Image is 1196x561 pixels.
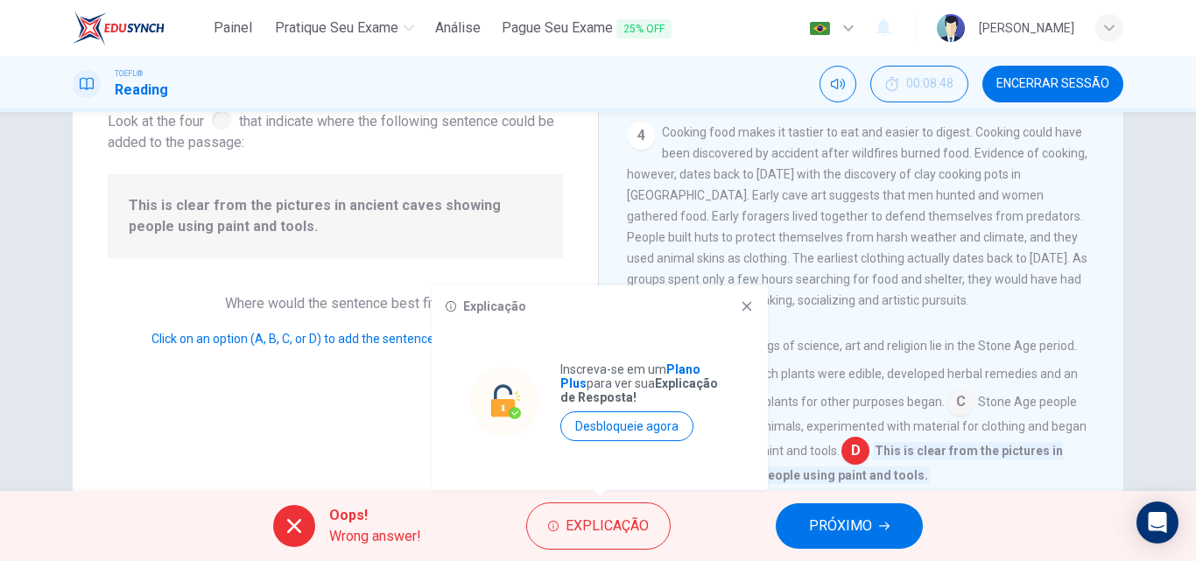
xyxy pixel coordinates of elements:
[560,411,693,441] button: Desbloqueie agora
[502,18,672,39] span: Pague Seu Exame
[996,77,1109,91] span: Encerrar Sessão
[115,67,143,80] span: TOEFL®
[115,80,168,101] h1: Reading
[979,18,1074,39] div: [PERSON_NAME]
[151,332,519,346] span: Click on an option (A, B, C, or D) to add the sentence to the passage
[946,388,974,416] span: C
[809,514,872,538] span: PRÓXIMO
[329,505,421,526] span: Oops!
[329,526,421,547] span: Wrong answer!
[627,367,1078,409] span: People learned which plants were edible, developed herbal remedies and an awareness of the use of...
[108,107,563,153] span: Look at the four that indicate where the following sentence could be added to the passage:
[560,376,718,404] strong: Explicação de Resposta!
[463,299,526,313] h6: Explicação
[695,339,1077,353] span: The beginnings of science, art and religion lie in the Stone Age period.
[560,362,700,390] strong: Plano Plus
[275,18,398,39] span: Pratique seu exame
[820,66,856,102] div: Silenciar
[129,195,542,237] span: This is clear from the pictures in ancient caves showing people using paint and tools.
[870,66,968,102] div: Esconder
[906,77,953,91] span: 00:08:48
[1136,501,1178,543] div: Open Intercom Messenger
[627,125,1087,307] span: Cooking food makes it tastier to eat and easier to digest. Cooking could have been discovered by ...
[616,19,672,39] span: 25% OFF
[435,18,481,39] span: Análise
[627,395,1087,458] span: Stone Age people studied the behavior of animals, experimented with material for clothing and beg...
[225,295,446,312] span: Where would the sentence best fit?
[841,437,869,465] span: D
[627,122,655,150] div: 4
[560,362,730,404] p: Inscreva-se em um para ver sua
[937,14,965,42] img: Profile picture
[566,514,649,538] span: Explicação
[809,22,831,35] img: pt
[214,18,252,39] span: Painel
[73,11,165,46] img: EduSynch logo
